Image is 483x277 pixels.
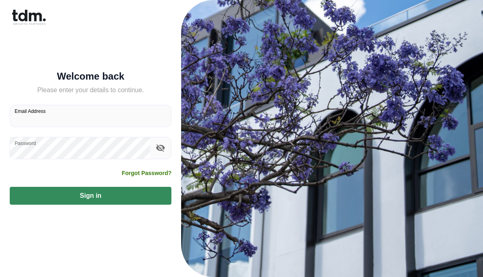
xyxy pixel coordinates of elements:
button: Sign in [10,187,171,205]
a: Forgot Password? [122,169,171,177]
h5: Please enter your details to continue. [10,85,171,95]
h5: Welcome back [10,72,171,80]
label: Email Address [15,108,46,115]
button: toggle password visibility [154,141,167,155]
label: Password [15,140,36,147]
